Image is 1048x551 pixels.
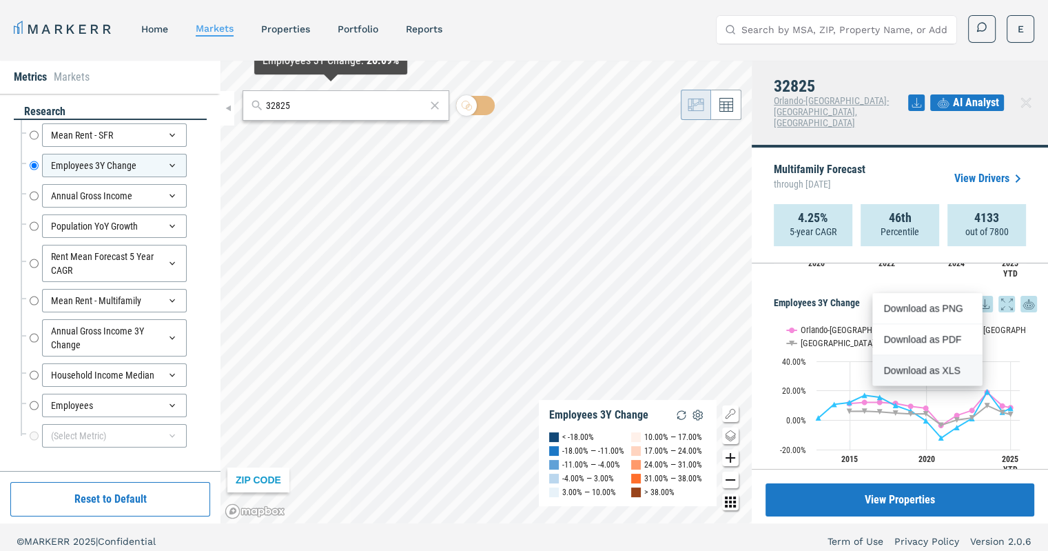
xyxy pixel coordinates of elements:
[1007,15,1034,43] button: E
[877,409,883,414] path: Wednesday, 14 Dec, 19:00, 5.66. USA.
[908,411,914,417] path: Friday, 14 Dec, 19:00, 4.33. USA.
[847,408,852,414] path: Sunday, 14 Dec, 19:00, 6.09. USA.
[562,430,594,444] div: < -18.00%
[644,430,702,444] div: 10.00% — 17.00%
[73,536,98,547] span: 2025 |
[877,394,883,400] path: Wednesday, 14 Dec, 19:00, 15.55. 32825.
[786,416,806,425] text: 0.00%
[782,357,806,367] text: 40.00%
[790,225,836,239] p: 5-year CAGR
[872,355,982,385] div: Download as XLS
[841,454,858,464] text: 2015
[220,61,752,523] canvas: Map
[24,536,73,547] span: MARKERR
[774,312,1037,485] div: Employees 3Y Change. Highcharts interactive chart.
[42,214,187,238] div: Population YoY Growth
[774,175,865,193] span: through [DATE]
[722,405,739,422] button: Show/Hide Legend Map Button
[562,444,624,458] div: -18.00% — -11.00%
[787,325,910,335] button: Show Orlando-Kissimmee-Sanford, FL
[673,407,690,423] img: Reload Legend
[938,435,944,441] path: Monday, 14 Dec, 19:00, -12.05. 32825.
[266,99,426,113] input: Search by MSA or ZIP Code
[893,410,898,416] path: Thursday, 14 Dec, 19:00, 4.88. USA.
[862,408,867,414] path: Monday, 14 Dec, 19:00, 6.16. USA.
[872,293,982,324] div: Download as PNG
[562,485,616,499] div: 3.00% — 10.00%
[644,458,702,472] div: 24.00% — 31.00%
[227,468,289,492] div: ZIP CODE
[406,23,442,34] a: reports
[954,170,1026,187] a: View Drivers
[54,69,90,86] li: Markets
[872,324,982,355] div: Download as PDF
[930,94,1004,111] button: AI Analyst
[832,401,837,407] path: Saturday, 14 Dec, 19:00, 10.76. 32825.
[261,23,310,34] a: properties
[10,482,210,517] button: Reset to Default
[562,472,614,485] div: -4.00% — 3.00%
[985,389,990,394] path: Thursday, 14 Dec, 19:00, 19.4. 32825.
[42,245,187,282] div: Rent Mean Forecast 5 Year CAGR
[1000,410,1005,415] path: Saturday, 14 Dec, 19:00, 5.33. USA.
[969,415,975,421] path: Wednesday, 14 Dec, 19:00, 1.62. USA.
[889,211,912,225] strong: 46th
[141,23,168,34] a: home
[954,417,960,423] path: Tuesday, 14 Dec, 19:00, 0.15. USA.
[644,472,702,485] div: 31.00% — 38.00%
[741,16,948,43] input: Search by MSA, ZIP, Property Name, or Address
[953,94,999,111] span: AI Analyst
[225,503,285,519] a: Mapbox logo
[970,534,1031,548] a: Version 2.0.6
[894,534,959,548] a: Privacy Policy
[42,363,187,387] div: Household Income Median
[1008,412,1014,417] path: Saturday, 14 Jun, 20:00, 3.91. USA.
[828,534,883,548] a: Term of Use
[782,386,806,396] text: 20.00%
[196,23,234,34] a: markets
[798,211,828,225] strong: 4.25%
[14,104,207,120] div: research
[42,424,187,448] div: (Select Metric)
[42,184,187,208] div: Annual Gross Income
[974,211,999,225] strong: 4133
[780,445,806,455] text: -20.00%
[816,415,821,421] path: Friday, 14 Dec, 19:00, 1.65. 32825.
[801,338,874,348] text: [GEOGRAPHIC_DATA]
[1018,22,1024,36] span: E
[774,77,908,95] h4: 32825
[338,23,378,34] a: Portfolio
[938,422,944,428] path: Monday, 14 Dec, 19:00, -3.37. USA.
[722,494,739,510] button: Other options map button
[774,164,865,193] p: Multifamily Forecast
[965,225,1009,239] p: out of 7800
[644,444,702,458] div: 17.00% — 24.00%
[722,450,739,466] button: Zoom in map button
[1002,454,1018,474] text: 2025 YTD
[722,428,739,444] button: Change style map button
[985,403,990,408] path: Thursday, 14 Dec, 19:00, 9.94. USA.
[42,289,187,312] div: Mean Rent - Multifamily
[644,485,675,499] div: > 38.00%
[787,338,815,348] button: Show USA
[774,312,1027,485] svg: Interactive chart
[862,392,867,398] path: Monday, 14 Dec, 19:00, 16.9. 32825.
[17,536,24,547] span: ©
[42,319,187,357] div: Annual Gross Income 3Y Change
[562,458,620,472] div: -11.00% — -4.00%
[774,95,889,128] span: Orlando-[GEOGRAPHIC_DATA]-[GEOGRAPHIC_DATA], [GEOGRAPHIC_DATA]
[923,405,929,411] path: Saturday, 14 Dec, 19:00, 8.14. Orlando-Kissimmee-Sanford, FL.
[808,259,825,268] text: 2020
[923,418,929,423] path: Saturday, 14 Dec, 19:00, -0.34. 32825.
[722,472,739,488] button: Zoom out map button
[883,363,963,377] div: Download as XLS
[42,123,187,147] div: Mean Rent - SFR
[42,394,187,417] div: Employees
[14,19,114,39] a: MARKERR
[883,301,963,315] div: Download as PNG
[263,52,399,69] div: Employees 3Y Change :
[1002,259,1018,279] text: 2025 YTD
[847,399,852,405] path: Sunday, 14 Dec, 19:00, 12.03. 32825.
[883,332,963,346] div: Download as PDF
[690,407,706,423] img: Settings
